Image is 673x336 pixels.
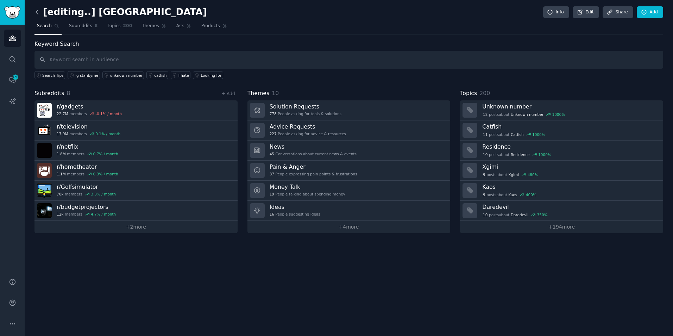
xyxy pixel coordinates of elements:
a: r/hometheater1.1Mmembers0.3% / month [34,161,238,181]
a: catfish [146,71,168,79]
span: Subreddits [69,23,92,29]
label: Keyword Search [34,41,79,47]
span: Xgimi [508,172,519,177]
a: unknown number [102,71,144,79]
div: 4.7 % / month [91,212,116,217]
span: 8 [67,90,70,97]
a: Themes [139,20,169,35]
div: People asking for advice & resources [270,131,346,136]
div: members [57,111,122,116]
a: I hate [171,71,191,79]
a: r/Golfsimulator70kmembers3.3% / month [34,181,238,201]
div: post s about [482,151,552,158]
div: members [57,212,116,217]
span: Ask [176,23,184,29]
span: 11 [483,132,488,137]
img: hometheater [37,163,52,178]
h3: r/ Golfsimulator [57,183,116,191]
div: post s about [482,111,566,118]
a: Subreddits8 [67,20,100,35]
span: 227 [270,131,277,136]
span: 450 [12,75,19,80]
h3: Kaos [482,183,658,191]
div: lg stanbyme [75,73,98,78]
h3: News [270,143,357,150]
h3: r/ netflix [57,143,118,150]
span: 1.1M [57,172,66,176]
span: 10 [272,90,279,97]
span: 37 [270,172,274,176]
a: Xgimi9postsaboutXgimi480% [460,161,663,181]
span: Topics [107,23,120,29]
span: 22.7M [57,111,68,116]
a: r/netflix1.8Mmembers0.7% / month [34,141,238,161]
span: Residence [511,152,530,157]
span: 200 [479,90,490,97]
div: 0.3 % / month [93,172,118,176]
a: r/gadgets22.7Mmembers-0.1% / month [34,100,238,120]
a: Edit [573,6,599,18]
a: 450 [4,71,21,89]
span: 10 [483,212,488,217]
div: -0.1 % / month [95,111,122,116]
h3: Xgimi [482,163,658,170]
a: Products [199,20,230,35]
a: Info [543,6,569,18]
h2: [editing..] [GEOGRAPHIC_DATA] [34,7,207,18]
a: Share [603,6,633,18]
a: Pain & Anger37People expressing pain points & frustrations [247,161,451,181]
img: budgetprojectors [37,203,52,218]
span: Catfish [511,132,524,137]
span: 8 [95,23,98,29]
span: Topics [460,89,477,98]
div: members [57,192,116,197]
div: members [57,172,118,176]
span: 45 [270,151,274,156]
a: Topics200 [105,20,134,35]
div: post s about [482,131,546,138]
span: 12k [57,212,63,217]
a: +194more [460,221,663,233]
a: Daredevil10postsaboutDaredevil350% [460,201,663,221]
h3: Catfish [482,123,658,130]
h3: Residence [482,143,658,150]
h3: Pain & Anger [270,163,357,170]
div: 0.1 % / month [95,131,120,136]
a: Solution Requests778People asking for tools & solutions [247,100,451,120]
h3: r/ budgetprojectors [57,203,116,211]
div: 1000 % [538,152,551,157]
span: 12 [483,112,488,117]
div: People expressing pain points & frustrations [270,172,357,176]
img: gadgets [37,103,52,118]
span: Products [201,23,220,29]
a: Money Talk19People talking about spending money [247,181,451,201]
a: Add [637,6,663,18]
a: + Add [222,91,235,96]
div: 1000 % [532,132,545,137]
div: post s about [482,172,539,178]
a: Ask [174,20,194,35]
div: 480 % [528,172,538,177]
h3: r/ hometheater [57,163,118,170]
span: 17.9M [57,131,68,136]
h3: Money Talk [270,183,345,191]
h3: Ideas [270,203,320,211]
div: People suggesting ideas [270,212,320,217]
span: 200 [123,23,132,29]
span: Daredevil [511,212,528,217]
span: 16 [270,212,274,217]
img: netflix [37,143,52,158]
div: post s about [482,212,548,218]
h3: r/ television [57,123,120,130]
a: Unknown number12postsaboutUnknown number1000% [460,100,663,120]
span: 10 [483,152,488,157]
a: Advice Requests227People asking for advice & resources [247,120,451,141]
div: 400 % [526,192,536,197]
a: Kaos9postsaboutKaos400% [460,181,663,201]
a: News45Conversations about current news & events [247,141,451,161]
span: 1.8M [57,151,66,156]
a: r/television17.9Mmembers0.1% / month [34,120,238,141]
a: r/budgetprojectors12kmembers4.7% / month [34,201,238,221]
div: 350 % [537,212,548,217]
span: Themes [142,23,159,29]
